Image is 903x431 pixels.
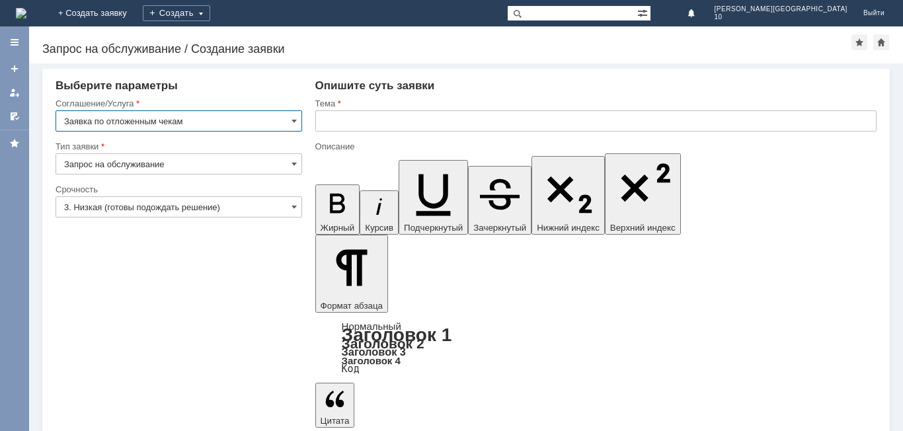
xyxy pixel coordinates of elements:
button: Формат абзаца [315,235,388,313]
span: Цитата [321,416,350,426]
div: Формат абзаца [315,322,877,373]
span: 10 [715,13,847,21]
span: Курсив [365,223,393,233]
a: Код [342,363,360,375]
a: Мои заявки [4,82,25,103]
a: Мои согласования [4,106,25,127]
button: Нижний индекс [531,156,605,235]
a: Нормальный [342,321,401,332]
span: Зачеркнутый [473,223,526,233]
button: Цитата [315,383,355,428]
div: Описание [315,142,874,151]
div: Сделать домашней страницей [873,34,889,50]
a: Заголовок 4 [342,355,401,366]
a: Заголовок 3 [342,346,406,358]
div: Срочность [56,185,299,194]
div: Соглашение/Услуга [56,99,299,108]
div: Тип заявки [56,142,299,151]
span: Формат абзаца [321,301,383,311]
span: Верхний индекс [610,223,676,233]
div: Тема [315,99,874,108]
button: Верхний индекс [605,153,681,235]
span: Расширенный поиск [637,6,650,19]
a: Создать заявку [4,58,25,79]
span: Опишите суть заявки [315,79,435,92]
div: Добавить в избранное [851,34,867,50]
button: Курсив [360,190,399,235]
span: Подчеркнутый [404,223,463,233]
span: [PERSON_NAME][GEOGRAPHIC_DATA] [715,5,847,13]
a: Заголовок 2 [342,336,424,351]
button: Подчеркнутый [399,160,468,235]
a: Заголовок 1 [342,325,452,345]
button: Зачеркнутый [468,166,531,235]
span: Жирный [321,223,355,233]
div: Создать [143,5,210,21]
span: Выберите параметры [56,79,178,92]
span: Нижний индекс [537,223,600,233]
img: logo [16,8,26,19]
a: Перейти на домашнюю страницу [16,8,26,19]
button: Жирный [315,184,360,235]
div: Запрос на обслуживание / Создание заявки [42,42,851,56]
